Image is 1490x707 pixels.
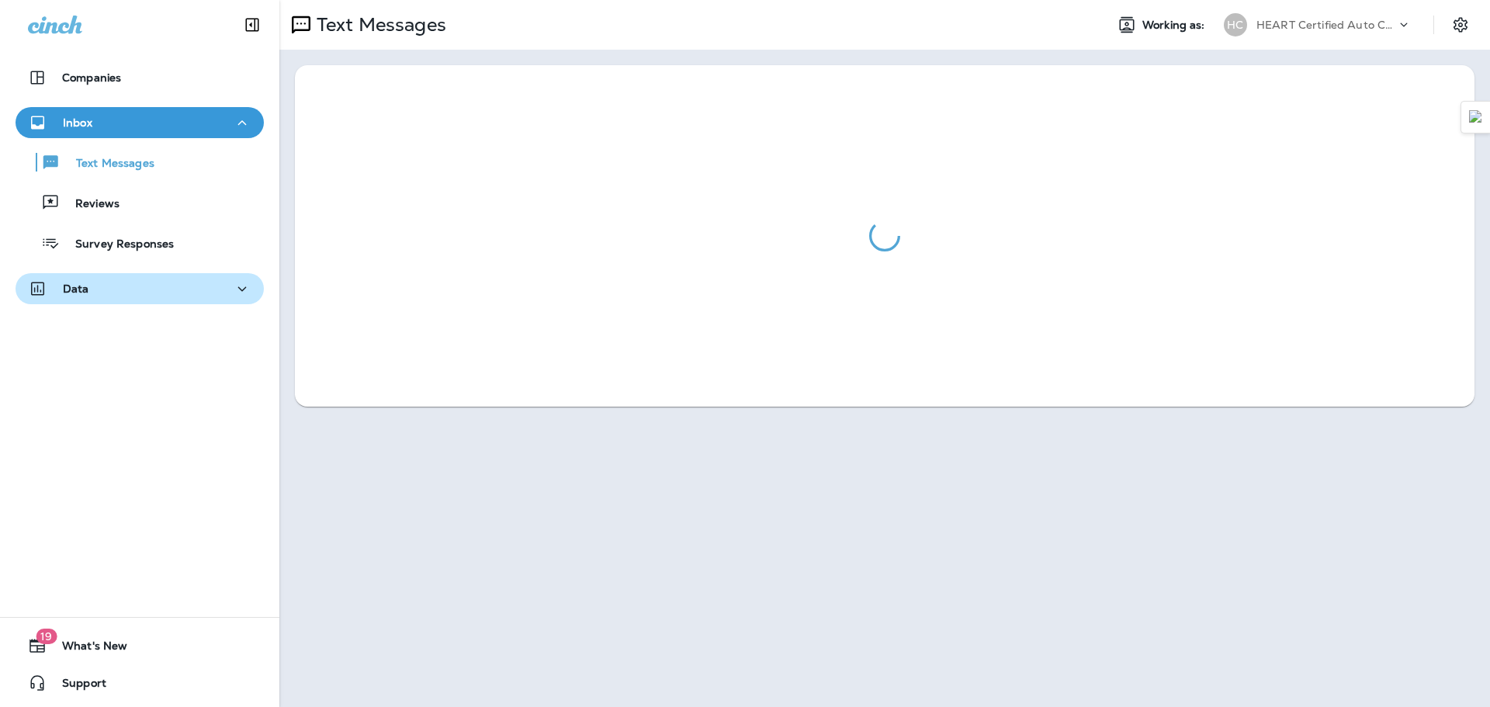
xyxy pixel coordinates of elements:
button: Support [16,667,264,698]
button: Collapse Sidebar [230,9,274,40]
span: Support [47,677,106,695]
p: Inbox [63,116,92,129]
span: 19 [36,629,57,644]
img: Detect Auto [1469,110,1483,124]
p: Companies [62,71,121,84]
p: HEART Certified Auto Care [1256,19,1396,31]
p: Data [63,282,89,295]
button: Inbox [16,107,264,138]
button: Settings [1447,11,1474,39]
p: Survey Responses [60,237,174,252]
button: Text Messages [16,146,264,178]
p: Text Messages [310,13,446,36]
button: Companies [16,62,264,93]
button: Reviews [16,186,264,219]
p: Reviews [60,197,120,212]
span: What's New [47,639,127,658]
div: HC [1224,13,1247,36]
span: Working as: [1142,19,1208,32]
button: Survey Responses [16,227,264,259]
button: 19What's New [16,630,264,661]
button: Data [16,273,264,304]
p: Text Messages [61,157,154,172]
